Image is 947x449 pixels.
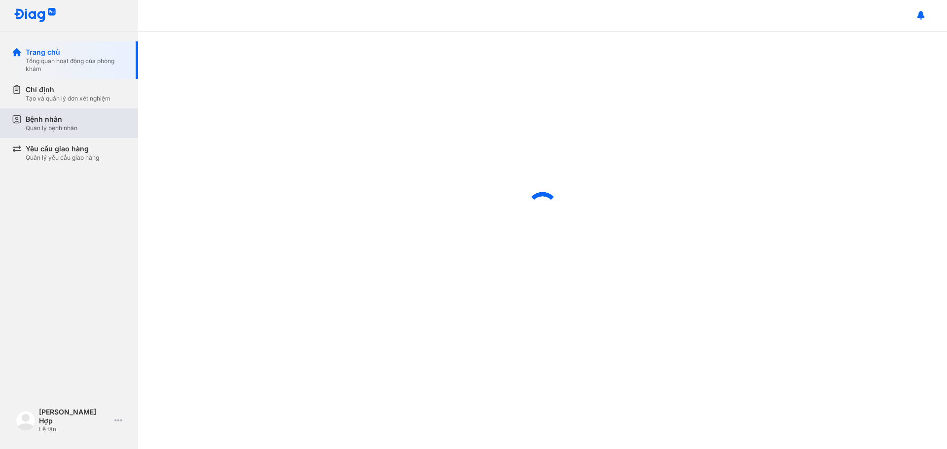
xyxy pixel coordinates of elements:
div: Quản lý bệnh nhân [26,124,77,132]
img: logo [16,411,36,430]
div: Chỉ định [26,85,110,95]
div: [PERSON_NAME] Hợp [39,408,110,425]
img: logo [14,8,56,23]
div: Tổng quan hoạt động của phòng khám [26,57,126,73]
div: Lễ tân [39,425,110,433]
div: Tạo và quản lý đơn xét nghiệm [26,95,110,103]
div: Quản lý yêu cầu giao hàng [26,154,99,162]
div: Trang chủ [26,47,126,57]
div: Bệnh nhân [26,114,77,124]
div: Yêu cầu giao hàng [26,144,99,154]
